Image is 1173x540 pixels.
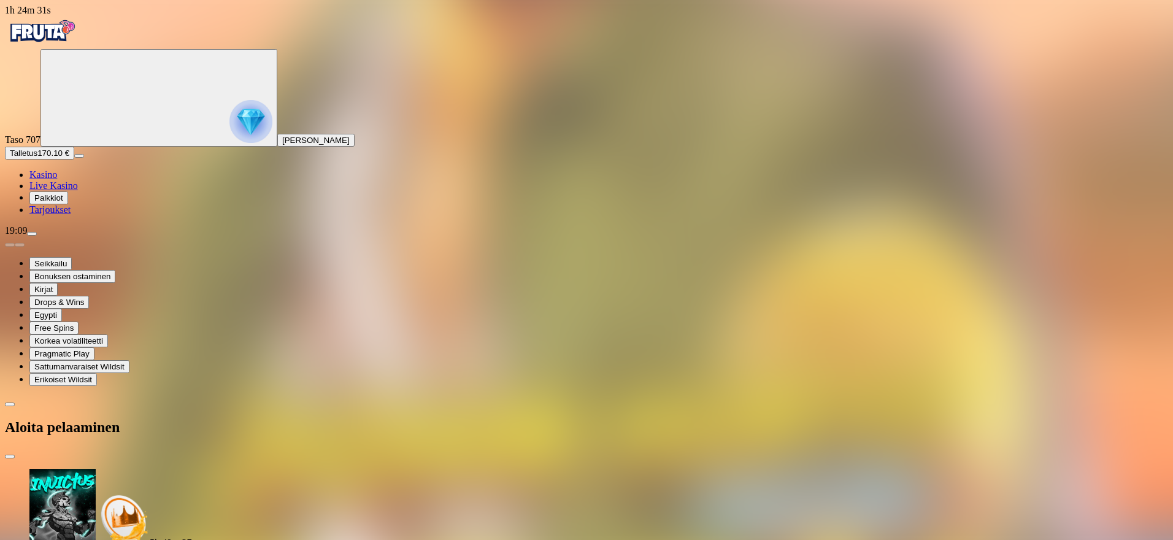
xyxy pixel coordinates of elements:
span: [PERSON_NAME] [282,136,350,145]
a: gift-inverted iconTarjoukset [29,204,71,215]
button: Egypti [29,309,62,322]
button: Free Spins [29,322,79,334]
span: Bonuksen ostaminen [34,272,110,281]
button: Drops & Wins [29,296,89,309]
span: Korkea volatiliteetti [34,336,103,345]
button: Sattumanvaraiset Wildsit [29,360,129,373]
span: Seikkailu [34,259,67,268]
span: Free Spins [34,323,74,333]
button: menu [74,154,84,158]
span: Drops & Wins [34,298,84,307]
span: Talletus [10,148,37,158]
button: reward progress [40,49,277,147]
nav: Primary [5,16,1168,215]
span: 170.10 € [37,148,69,158]
button: [PERSON_NAME] [277,134,355,147]
span: Sattumanvaraiset Wildsit [34,362,125,371]
button: Pragmatic Play [29,347,94,360]
button: reward iconPalkkiot [29,191,68,204]
button: Erikoiset Wildsit [29,373,97,386]
button: Bonuksen ostaminen [29,270,115,283]
h2: Aloita pelaaminen [5,419,1168,436]
span: Egypti [34,310,57,320]
span: Tarjoukset [29,204,71,215]
span: Pragmatic Play [34,349,90,358]
span: Live Kasino [29,180,78,191]
a: diamond iconKasino [29,169,57,180]
span: Erikoiset Wildsit [34,375,92,384]
img: Fruta [5,16,79,47]
img: reward progress [229,100,272,143]
button: Seikkailu [29,257,72,270]
span: user session time [5,5,51,15]
a: poker-chip iconLive Kasino [29,180,78,191]
span: Kirjat [34,285,53,294]
span: Kasino [29,169,57,180]
button: Korkea volatiliteetti [29,334,108,347]
span: Taso 707 [5,134,40,145]
a: Fruta [5,38,79,48]
button: next slide [15,243,25,247]
span: Palkkiot [34,193,63,202]
span: 19:09 [5,225,27,236]
button: menu [27,232,37,236]
button: chevron-left icon [5,403,15,406]
button: close [5,455,15,458]
button: Kirjat [29,283,58,296]
button: prev slide [5,243,15,247]
button: Talletusplus icon170.10 € [5,147,74,160]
